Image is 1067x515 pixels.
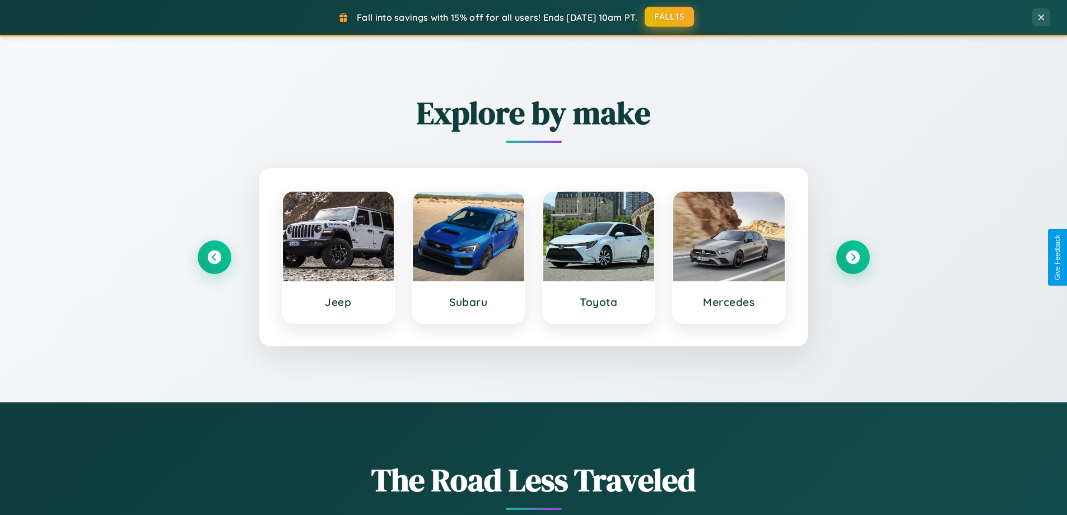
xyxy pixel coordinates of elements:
[684,295,774,309] h3: Mercedes
[294,295,383,309] h3: Jeep
[198,458,870,502] h1: The Road Less Traveled
[357,12,637,23] span: Fall into savings with 15% off for all users! Ends [DATE] 10am PT.
[424,295,513,309] h3: Subaru
[645,7,694,27] button: FALL15
[198,91,870,134] h2: Explore by make
[555,295,644,309] h3: Toyota
[1054,235,1061,280] div: Give Feedback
